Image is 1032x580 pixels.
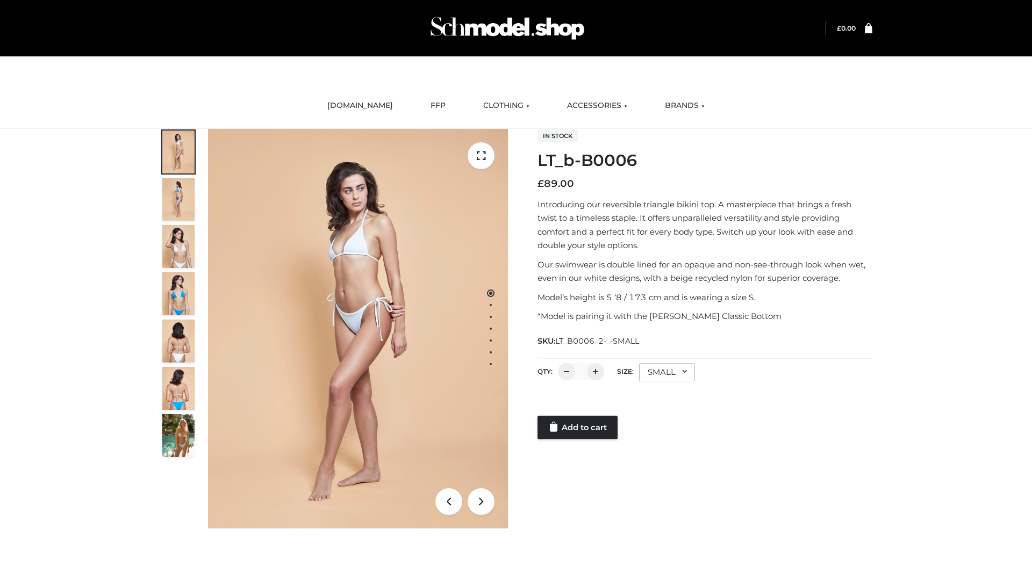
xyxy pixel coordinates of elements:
[537,178,544,190] span: £
[475,94,537,118] a: CLOTHING
[162,320,195,363] img: ArielClassicBikiniTop_CloudNine_AzureSky_OW114ECO_7-scaled.jpg
[162,178,195,221] img: ArielClassicBikiniTop_CloudNine_AzureSky_OW114ECO_2-scaled.jpg
[537,178,574,190] bdi: 89.00
[537,151,872,170] h1: LT_b-B0006
[162,414,195,457] img: Arieltop_CloudNine_AzureSky2.jpg
[162,272,195,315] img: ArielClassicBikiniTop_CloudNine_AzureSky_OW114ECO_4-scaled.jpg
[639,363,695,381] div: SMALL
[537,335,640,347] span: SKU:
[162,367,195,410] img: ArielClassicBikiniTop_CloudNine_AzureSky_OW114ECO_8-scaled.jpg
[422,94,454,118] a: FFP
[555,336,639,346] span: LT_B0006_2-_-SMALL
[559,94,635,118] a: ACCESSORIES
[837,24,856,32] a: £0.00
[537,416,618,439] a: Add to cart
[537,309,872,323] p: *Model is pairing it with the [PERSON_NAME] Classic Bottom
[837,24,856,32] bdi: 0.00
[537,198,872,252] p: Introducing our reversible triangle bikini top. A masterpiece that brings a fresh twist to a time...
[208,129,508,528] img: ArielClassicBikiniTop_CloudNine_AzureSky_OW114ECO_1
[617,367,634,375] label: Size:
[162,130,195,173] img: ArielClassicBikiniTop_CloudNine_AzureSky_OW114ECO_1-scaled.jpg
[537,367,553,375] label: QTY:
[537,258,872,285] p: Our swimwear is double lined for an opaque and non-see-through look when wet, even in our white d...
[537,129,578,142] span: In stock
[319,94,401,118] a: [DOMAIN_NAME]
[162,225,195,268] img: ArielClassicBikiniTop_CloudNine_AzureSky_OW114ECO_3-scaled.jpg
[657,94,713,118] a: BRANDS
[427,7,588,49] img: Schmodel Admin 964
[537,291,872,305] p: Model’s height is 5 ‘8 / 173 cm and is wearing a size S.
[837,24,841,32] span: £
